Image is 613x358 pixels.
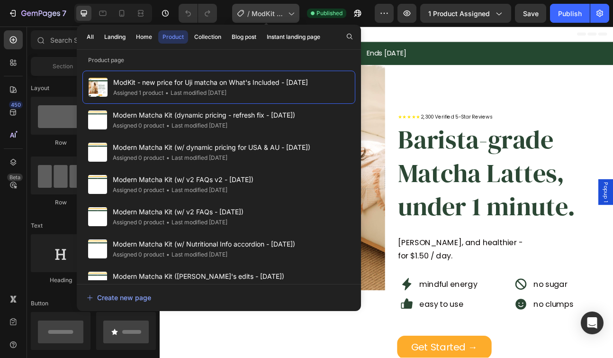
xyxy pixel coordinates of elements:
button: Create new page [86,288,352,307]
span: • [165,89,169,96]
div: Landing [104,33,126,41]
h2: Barista-grade Matcha Lattes, under 1 minute. [297,120,568,248]
div: 450 [9,101,23,109]
div: Last modified [DATE] [164,153,227,163]
p: mindful energy [325,315,398,332]
div: Beta [7,174,23,181]
div: Last modified [DATE] [164,250,227,259]
span: Layout [31,84,49,92]
p: easy to use [325,340,380,357]
span: Section [53,62,73,71]
button: Product [158,30,188,44]
span: / [247,9,250,18]
p: no sugar [469,315,511,332]
span: Button [31,299,48,308]
span: • [166,186,170,193]
span: Modern Matcha Kit ([PERSON_NAME]'s edits - [DATE]) [113,271,284,282]
div: Last modified [DATE] [164,185,227,195]
div: Last modified [DATE] [164,121,227,130]
p: Ends [DATE] [1,26,568,42]
span: ★★★★★ [298,109,327,118]
button: Blog post [227,30,261,44]
div: Blog post [232,33,256,41]
div: Last modified [DATE] [164,218,227,227]
div: Publish [558,9,582,18]
span: 1 product assigned [428,9,490,18]
iframe: Design area [160,27,613,358]
button: 7 [4,4,71,23]
div: Open Intercom Messenger [581,312,604,334]
div: Assigned 0 product [113,185,164,195]
p: 7 [62,8,66,19]
div: Assigned 0 product [113,121,164,130]
button: Instant landing page [262,30,325,44]
div: Instant landing page [267,33,320,41]
div: Row [31,138,90,147]
span: Modern Matcha Kit (dynamic pricing - refresh fix - [DATE]) [113,110,295,121]
div: Home [136,33,152,41]
span: Modern Matcha Kit (w/ Nutritional Info accordion - [DATE]) [113,239,295,250]
button: Landing [100,30,130,44]
div: Heading [31,276,90,285]
button: Home [132,30,156,44]
span: Save [523,9,539,18]
div: Drop element here [122,186,172,193]
div: Row [31,198,90,207]
div: Create new page [87,293,151,303]
p: no clumps [469,340,519,357]
span: ModKit - new price for Uji matcha on What's Included - [DATE] [113,77,308,88]
button: All [82,30,98,44]
span: Modern Matcha Kit (w/ dynamic pricing for USA & AU - [DATE]) [113,142,310,153]
span: 2,300 Verified 5-Star Reviews [327,109,417,118]
button: Publish [550,4,590,23]
button: Collection [190,30,225,44]
span: Modern Matcha Kit (w/ v2 FAQs v2 - [DATE]) [113,174,253,185]
div: Undo/Redo [179,4,217,23]
div: Assigned 0 product [113,153,164,163]
span: ModKit - new price for Uji matcha on What's Included - [DATE] [252,9,284,18]
div: All [87,33,94,41]
div: Assigned 0 product [113,218,164,227]
span: • [166,154,170,161]
span: • [166,122,170,129]
button: Save [515,4,546,23]
div: Last modified [DATE] [163,88,226,98]
div: Assigned 1 product [113,88,163,98]
button: 1 product assigned [420,4,511,23]
span: • [166,219,170,226]
div: Product [162,33,184,41]
div: Assigned 0 product [113,250,164,259]
p: Product page [77,55,361,65]
span: Published [316,9,343,18]
div: Collection [194,33,221,41]
span: • [166,251,170,258]
span: Popup 1 [554,195,564,220]
span: Text [31,221,43,230]
p: [PERSON_NAME], and healthier - for $1.50 / day. [298,262,466,297]
span: Modern Matcha Kit (w/ v2 FAQs - [DATE]) [113,206,243,218]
